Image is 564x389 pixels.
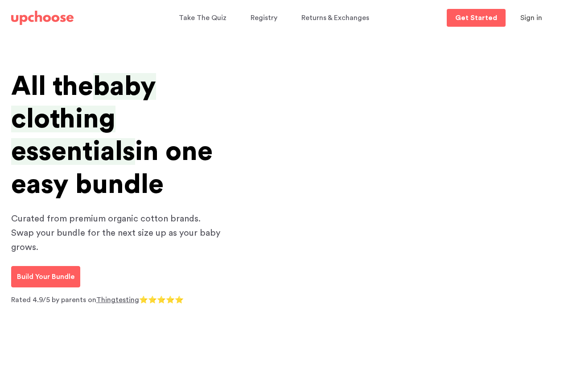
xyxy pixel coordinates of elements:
[17,271,74,282] p: Build Your Bundle
[11,11,74,25] img: UpChoose
[11,266,80,287] a: Build Your Bundle
[179,14,226,21] span: Take The Quiz
[520,14,542,21] span: Sign in
[301,9,372,27] a: Returns & Exchanges
[11,212,225,254] p: Curated from premium organic cotton brands. Swap your bundle for the next size up as your baby gr...
[301,14,369,21] span: Returns & Exchanges
[139,296,184,303] span: ⭐⭐⭐⭐⭐
[509,9,553,27] button: Sign in
[251,14,277,21] span: Registry
[11,296,96,303] span: Rated 4.9/5 by parents on
[11,138,213,197] span: in one easy bundle
[96,296,139,303] a: Thingtesting
[11,73,156,165] span: baby clothing essentials
[179,9,229,27] a: Take The Quiz
[447,9,506,27] a: Get Started
[455,14,497,21] p: Get Started
[11,9,74,27] a: UpChoose
[11,73,93,100] span: All the
[251,9,280,27] a: Registry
